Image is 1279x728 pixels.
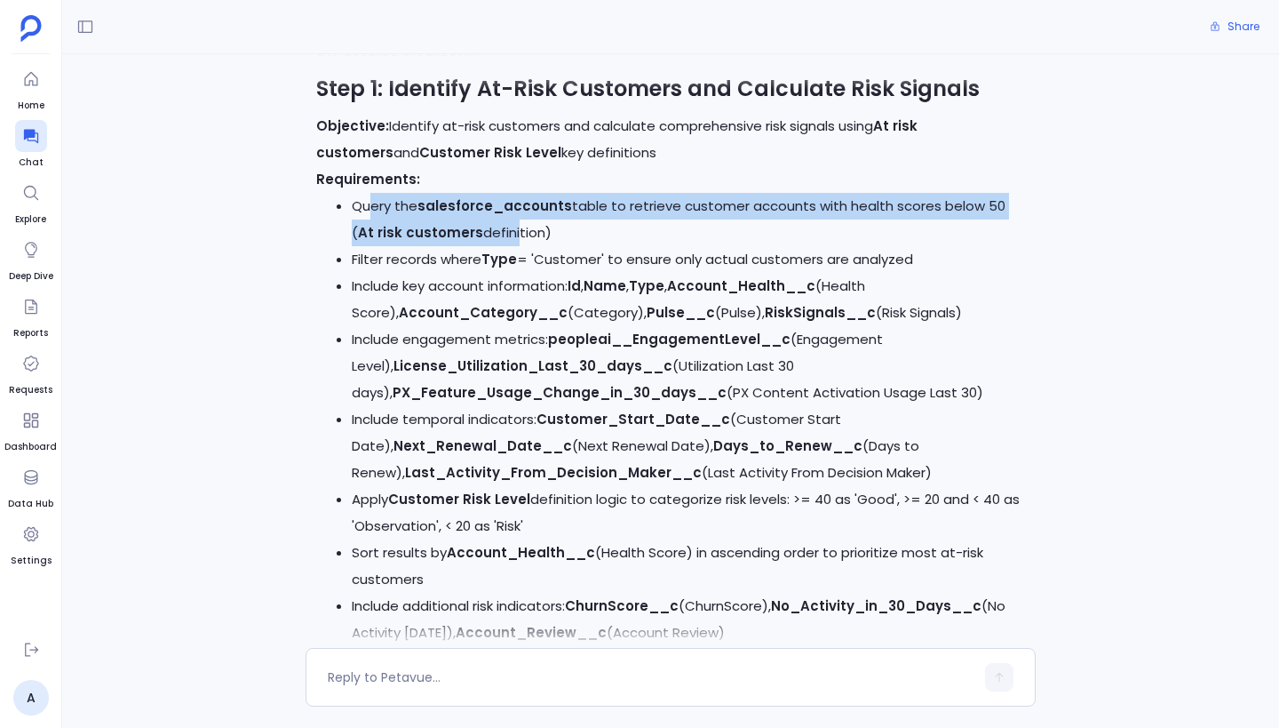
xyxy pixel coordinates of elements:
span: Reports [13,326,48,340]
code: Type [481,250,517,268]
span: Dashboard [4,440,57,454]
code: ChurnScore__c [565,596,679,615]
code: Account_Category__c [399,303,568,322]
span: Requests [9,383,52,397]
code: No_Activity_in_30_Days__c [771,596,981,615]
strong: At risk customers [358,223,483,242]
span: Home [15,99,47,113]
code: Pulse__c [647,303,715,322]
code: Next_Renewal_Date__c [393,436,572,455]
a: Chat [15,120,47,170]
code: Account_Health__c [447,543,595,562]
a: Settings [11,518,52,568]
code: RiskSignals__c [765,303,876,322]
a: Data Hub [8,461,53,511]
strong: Requirements: [316,170,420,188]
strong: Objective: [316,116,389,135]
a: Dashboard [4,404,57,454]
li: Include key account information: , , , (Health Score), (Category), (Pulse), (Risk Signals) [352,273,1025,326]
code: Name [584,276,626,295]
code: Type [629,276,664,295]
li: Sort results by (Health Score) in ascending order to prioritize most at-risk customers [352,540,1025,593]
code: salesforce_accounts [417,196,572,215]
code: Days_to_Renew__c [713,436,862,455]
li: Filter records where = 'Customer' to ensure only actual customers are analyzed [352,246,1025,273]
code: Customer_Start_Date__c [536,410,730,428]
a: Deep Dive [9,234,53,284]
span: Share [1227,20,1259,34]
p: Identify at-risk customers and calculate comprehensive risk signals using and key definitions [316,113,1025,166]
code: Last_Activity_From_Decision_Maker__c [405,463,702,482]
span: Deep Dive [9,269,53,284]
strong: Customer Risk Level [388,490,530,508]
span: Chat [15,156,47,170]
a: Explore [15,177,47,227]
span: Data Hub [8,497,53,511]
a: Home [15,63,47,113]
strong: Customer Risk Level [419,143,561,162]
li: Include temporal indicators: (Customer Start Date), (Next Renewal Date), (Days to Renew), (Last A... [352,406,1025,486]
li: Apply definition logic to categorize risk levels: >= 40 as 'Good', >= 20 and < 40 as 'Observation... [352,486,1025,540]
img: petavue logo [20,15,42,42]
code: peopleai__EngagementLevel__c [548,330,790,348]
code: License_Utilization_Last_30_days__c [393,356,672,375]
li: Query the table to retrieve customer accounts with health scores below 50 ( definition) [352,193,1025,246]
a: A [13,680,49,716]
span: Explore [15,212,47,227]
button: Share [1199,14,1270,39]
li: Include engagement metrics: (Engagement Level), (Utilization Last 30 days), (PX Content Activatio... [352,326,1025,406]
span: Settings [11,554,52,568]
code: PX_Feature_Usage_Change_in_30_days__c [393,383,727,402]
a: Reports [13,291,48,340]
li: Include additional risk indicators: (ChurnScore), (No Activity [DATE]), (Account Review) [352,593,1025,646]
code: Account_Health__c [667,276,815,295]
code: Id [568,276,581,295]
a: Requests [9,348,52,397]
